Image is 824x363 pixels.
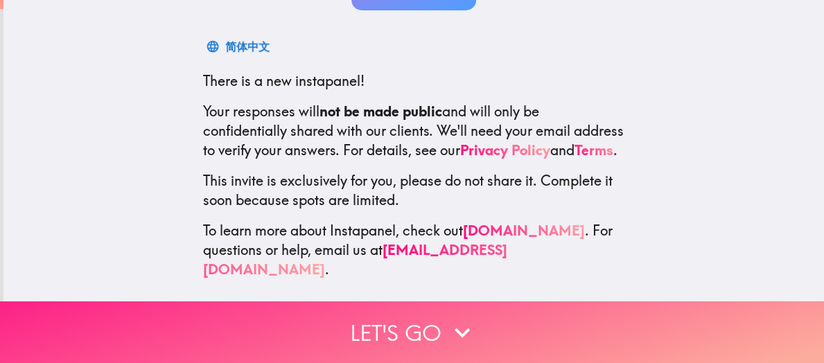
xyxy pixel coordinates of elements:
a: Privacy Policy [460,141,550,159]
button: 简体中文 [203,33,275,60]
a: Terms [575,141,613,159]
a: [DOMAIN_NAME] [463,222,585,239]
p: To learn more about Instapanel, check out . For questions or help, email us at . [203,221,624,279]
p: This invite is exclusively for you, please do not share it. Complete it soon because spots are li... [203,171,624,210]
p: Your responses will and will only be confidentially shared with our clients. We'll need your emai... [203,102,624,160]
b: not be made public [319,103,442,120]
span: There is a new instapanel! [203,72,365,89]
a: [EMAIL_ADDRESS][DOMAIN_NAME] [203,241,507,278]
div: 简体中文 [225,37,270,56]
